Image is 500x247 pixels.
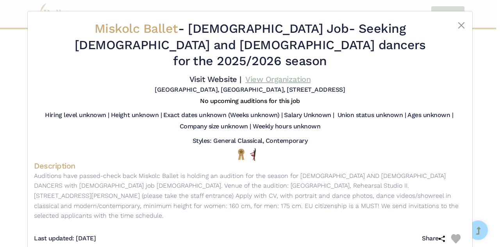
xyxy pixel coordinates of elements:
[34,171,466,221] p: Auditions have passed-check back Miskolc Ballet is holding an audition for the season for [DEMOGR...
[70,21,430,69] h2: - - Seeking [DEMOGRAPHIC_DATA] and [DEMOGRAPHIC_DATA] dancers for the 2025/2026 season
[457,21,466,30] button: Close
[193,137,307,145] h5: Styles: General Classical, Contemporary
[34,235,96,243] h5: Last updated: [DATE]
[284,111,334,119] h5: Salary Unknown |
[245,75,311,84] a: View Organization
[188,21,348,36] span: [DEMOGRAPHIC_DATA] Job
[180,123,251,131] h5: Company size unknown |
[451,234,461,243] img: Heart
[250,148,256,161] img: All
[111,111,162,119] h5: Height unknown |
[337,111,406,119] h5: Union status unknown |
[236,148,246,160] img: National
[34,161,466,171] h4: Description
[422,235,451,243] h5: Share
[407,111,453,119] h5: Ages unknown |
[253,123,320,131] h5: Weekly hours unknown
[200,97,300,105] h5: No upcoming auditions for this job
[163,111,282,119] h5: Exact dates unknown (Weeks unknown) |
[155,86,345,94] h5: [GEOGRAPHIC_DATA], [GEOGRAPHIC_DATA], [STREET_ADDRESS]
[45,111,109,119] h5: Hiring level unknown |
[189,75,241,84] a: Visit Website |
[95,21,178,36] span: Miskolc Ballet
